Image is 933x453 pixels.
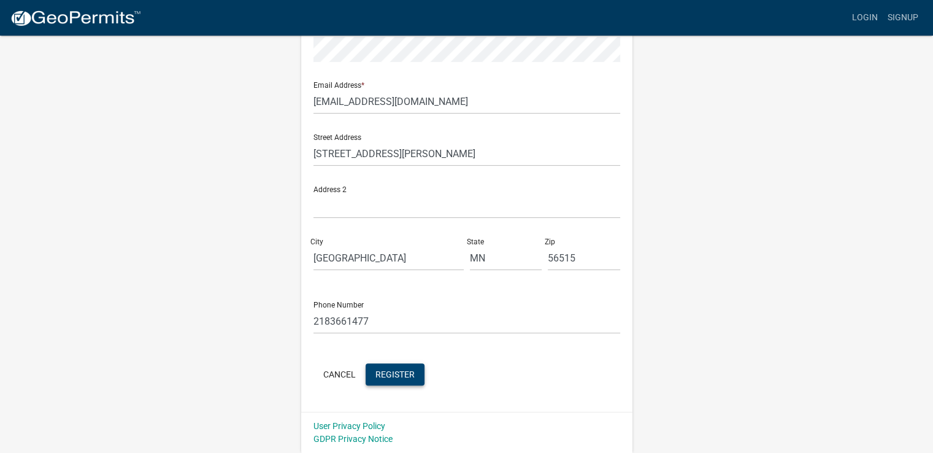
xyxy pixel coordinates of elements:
[313,363,366,385] button: Cancel
[366,363,424,385] button: Register
[313,434,393,444] a: GDPR Privacy Notice
[883,6,923,29] a: Signup
[375,369,415,379] span: Register
[313,421,385,431] a: User Privacy Policy
[847,6,883,29] a: Login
